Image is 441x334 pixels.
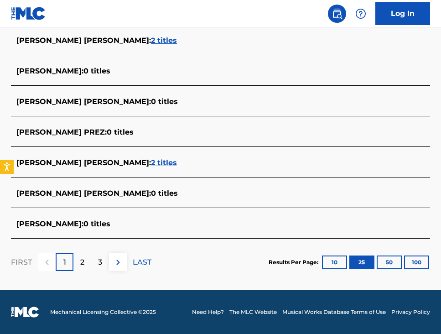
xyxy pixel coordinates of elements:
p: 1 [63,257,66,268]
span: 0 titles [151,97,178,106]
p: LAST [133,257,151,268]
button: 10 [322,256,347,269]
a: The MLC Website [229,308,277,316]
img: right [113,257,124,268]
a: Privacy Policy [391,308,430,316]
p: FIRST [11,257,32,268]
span: [PERSON_NAME] [PERSON_NAME] : [16,189,151,198]
img: search [332,8,342,19]
span: 0 titles [83,67,110,75]
span: 0 titles [151,189,178,198]
img: MLC Logo [11,7,46,20]
p: Results Per Page: [269,258,321,266]
span: [PERSON_NAME] PREZ : [16,128,107,136]
button: 25 [349,256,374,269]
span: 0 titles [83,219,110,228]
img: help [355,8,366,19]
span: 0 titles [107,128,134,136]
span: [PERSON_NAME] [PERSON_NAME] : [16,97,151,106]
a: Public Search [328,5,346,23]
span: 2 titles [151,158,177,167]
a: Musical Works Database Terms of Use [282,308,386,316]
a: Need Help? [192,308,224,316]
span: [PERSON_NAME] : [16,67,83,75]
span: Mechanical Licensing Collective © 2025 [50,308,156,316]
iframe: Chat Widget [395,290,441,334]
div: Help [352,5,370,23]
p: 2 [80,257,84,268]
a: Log In [375,2,430,25]
span: [PERSON_NAME] [PERSON_NAME] : [16,36,151,45]
span: 2 titles [151,36,177,45]
span: [PERSON_NAME] [PERSON_NAME] : [16,158,151,167]
img: logo [11,307,39,318]
button: 50 [377,256,402,269]
button: 100 [404,256,429,269]
p: 3 [98,257,102,268]
span: [PERSON_NAME] : [16,219,83,228]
